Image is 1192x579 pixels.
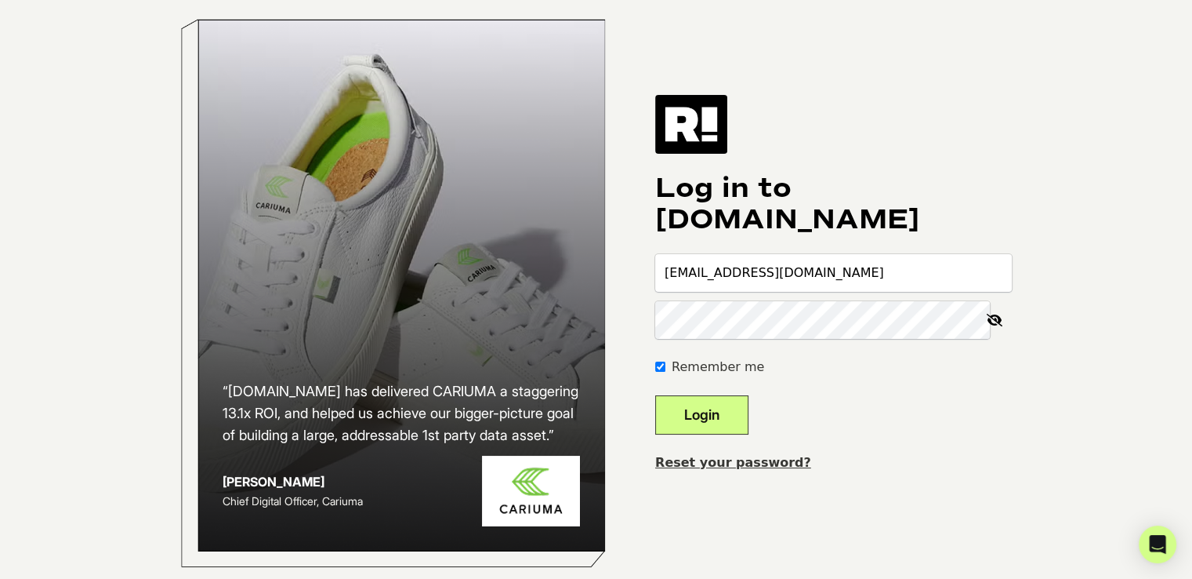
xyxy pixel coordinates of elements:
[655,173,1012,235] h1: Log in to [DOMAIN_NAME]
[1139,526,1176,563] div: Open Intercom Messenger
[655,95,727,153] img: Retention.com
[223,381,580,446] h2: “[DOMAIN_NAME] has delivered CARIUMA a staggering 13.1x ROI, and helped us achieve our bigger-pic...
[482,456,580,527] img: Cariuma
[672,358,764,377] label: Remember me
[655,455,811,470] a: Reset your password?
[655,395,748,435] button: Login
[223,494,363,508] span: Chief Digital Officer, Cariuma
[223,474,324,490] strong: [PERSON_NAME]
[655,254,1012,292] input: Email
